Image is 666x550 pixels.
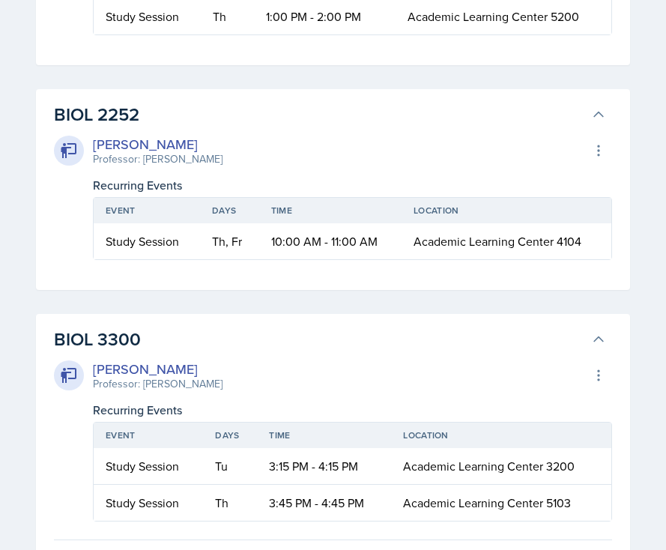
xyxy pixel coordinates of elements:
[106,7,189,25] div: Study Session
[408,8,579,25] span: Academic Learning Center 5200
[93,151,222,167] div: Professor: [PERSON_NAME]
[259,198,402,223] th: Time
[54,326,585,353] h3: BIOL 3300
[93,376,222,392] div: Professor: [PERSON_NAME]
[203,485,257,521] td: Th
[402,198,611,223] th: Location
[203,448,257,485] td: Tu
[106,457,191,475] div: Study Session
[93,134,222,154] div: [PERSON_NAME]
[106,494,191,512] div: Study Session
[94,198,200,223] th: Event
[403,458,575,474] span: Academic Learning Center 3200
[106,232,188,250] div: Study Session
[257,448,391,485] td: 3:15 PM - 4:15 PM
[200,223,259,259] td: Th, Fr
[257,485,391,521] td: 3:45 PM - 4:45 PM
[94,423,203,448] th: Event
[93,401,612,419] div: Recurring Events
[403,495,571,511] span: Academic Learning Center 5103
[54,101,585,128] h3: BIOL 2252
[51,323,609,356] button: BIOL 3300
[93,359,222,379] div: [PERSON_NAME]
[257,423,391,448] th: Time
[203,423,257,448] th: Days
[414,233,581,250] span: Academic Learning Center 4104
[51,98,609,131] button: BIOL 2252
[259,223,402,259] td: 10:00 AM - 11:00 AM
[391,423,611,448] th: Location
[93,176,612,194] div: Recurring Events
[200,198,259,223] th: Days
